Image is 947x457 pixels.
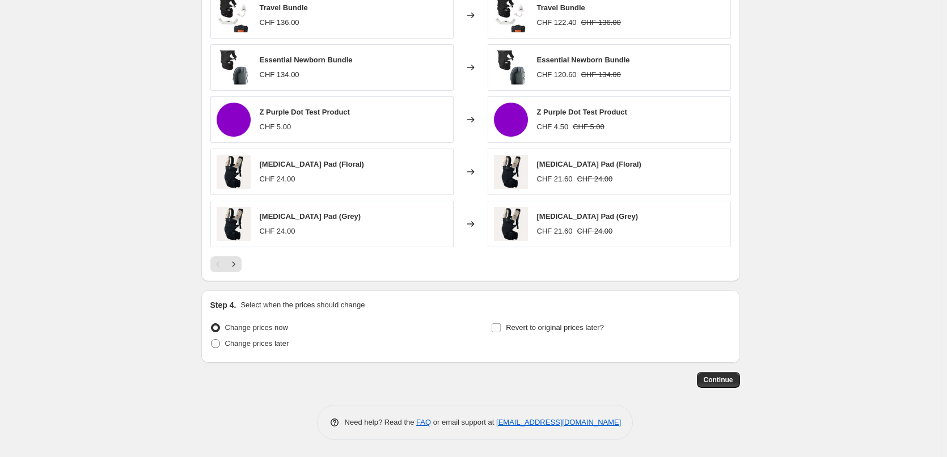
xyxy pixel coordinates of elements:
[210,299,236,311] h2: Step 4.
[260,70,299,79] span: CHF 134.00
[494,155,528,189] img: 5_be47a0d3-e05f-4689-b008-78f43762102d_80x.jpg
[537,175,573,183] span: CHF 21.60
[225,323,288,332] span: Change prices now
[260,212,361,221] span: [MEDICAL_DATA] Pad (Grey)
[260,175,295,183] span: CHF 24.00
[581,70,621,79] span: CHF 134.00
[217,103,251,137] img: purple-dot-logo_80x.png
[537,18,577,27] span: CHF 122.40
[537,56,630,64] span: Essential Newborn Bundle
[494,50,528,84] img: EssentialNewbornBundle_80x.jpg
[581,18,621,27] span: CHF 136.00
[260,3,308,12] span: Travel Bundle
[537,122,569,131] span: CHF 4.50
[697,372,740,388] button: Continue
[260,122,291,131] span: CHF 5.00
[506,323,604,332] span: Revert to original prices later?
[704,375,733,384] span: Continue
[260,56,353,64] span: Essential Newborn Bundle
[537,160,641,168] span: [MEDICAL_DATA] Pad (Floral)
[240,299,365,311] p: Select when the prices should change
[225,339,289,348] span: Change prices later
[217,50,251,84] img: EssentialNewbornBundle_80x.jpg
[537,108,627,116] span: Z Purple Dot Test Product
[496,418,621,426] a: [EMAIL_ADDRESS][DOMAIN_NAME]
[210,256,242,272] nav: Pagination
[260,108,350,116] span: Z Purple Dot Test Product
[494,103,528,137] img: purple-dot-logo_80x.png
[573,122,604,131] span: CHF 5.00
[345,418,417,426] span: Need help? Read the
[577,227,612,235] span: CHF 24.00
[537,227,573,235] span: CHF 21.60
[416,418,431,426] a: FAQ
[577,175,612,183] span: CHF 24.00
[537,212,639,221] span: [MEDICAL_DATA] Pad (Grey)
[226,256,242,272] button: Next
[260,227,295,235] span: CHF 24.00
[431,418,496,426] span: or email support at
[260,18,299,27] span: CHF 136.00
[260,160,364,168] span: [MEDICAL_DATA] Pad (Floral)
[494,207,528,241] img: 5_be47a0d3-e05f-4689-b008-78f43762102d_80x.jpg
[537,70,577,79] span: CHF 120.60
[217,155,251,189] img: 5_be47a0d3-e05f-4689-b008-78f43762102d_80x.jpg
[217,207,251,241] img: 5_be47a0d3-e05f-4689-b008-78f43762102d_80x.jpg
[537,3,585,12] span: Travel Bundle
